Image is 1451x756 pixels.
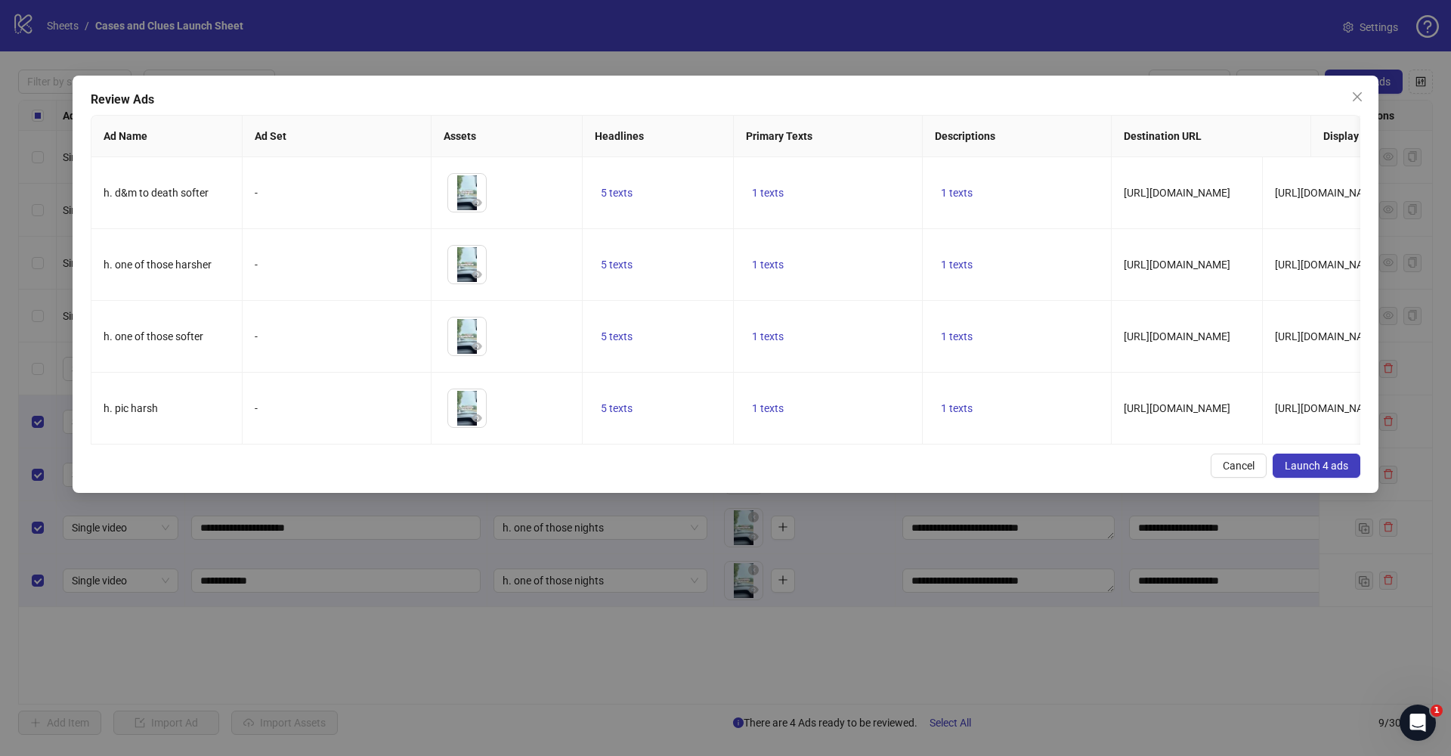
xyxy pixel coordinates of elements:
img: Asset 1 [448,174,486,212]
span: 1 texts [752,330,784,342]
button: 5 texts [595,327,639,345]
span: [URL][DOMAIN_NAME] [1124,402,1230,414]
div: - [255,256,419,273]
button: 1 texts [935,256,979,274]
button: 1 texts [935,184,979,202]
th: Primary Texts [734,116,923,157]
div: - [255,184,419,201]
span: eye [472,197,482,208]
span: 5 texts [601,187,633,199]
span: [URL][DOMAIN_NAME] [1275,402,1381,414]
button: 1 texts [746,399,790,417]
button: 5 texts [595,256,639,274]
span: eye [472,413,482,423]
button: 1 texts [935,327,979,345]
span: Launch 4 ads [1285,460,1348,472]
th: Ad Name [91,116,243,157]
button: Preview [468,337,486,355]
span: [URL][DOMAIN_NAME] [1275,259,1381,271]
span: h. d&m to death softer [104,187,209,199]
span: h. one of those harsher [104,259,212,271]
div: - [255,400,419,417]
span: close [1351,91,1363,103]
button: 1 texts [746,184,790,202]
span: 1 texts [752,259,784,271]
th: Assets [432,116,583,157]
span: [URL][DOMAIN_NAME] [1124,259,1230,271]
img: Asset 1 [448,246,486,283]
span: 1 texts [941,330,973,342]
span: 1 [1431,705,1443,717]
button: Preview [468,409,486,427]
th: Headlines [583,116,734,157]
span: Cancel [1223,460,1255,472]
button: Preview [468,194,486,212]
span: 1 texts [752,187,784,199]
button: 5 texts [595,184,639,202]
div: Review Ads [91,91,1360,109]
span: 5 texts [601,330,633,342]
span: 1 texts [941,402,973,414]
img: Asset 1 [448,318,486,355]
button: 1 texts [746,327,790,345]
button: Cancel [1211,454,1267,478]
span: eye [472,269,482,280]
button: Preview [468,265,486,283]
span: 1 texts [941,187,973,199]
span: 1 texts [752,402,784,414]
button: 5 texts [595,399,639,417]
th: Destination URL [1112,116,1311,157]
div: - [255,328,419,345]
button: Close [1345,85,1369,109]
button: Launch 4 ads [1273,454,1360,478]
span: [URL][DOMAIN_NAME] [1275,330,1381,342]
img: Asset 1 [448,389,486,427]
th: Ad Set [243,116,432,157]
span: [URL][DOMAIN_NAME] [1275,187,1381,199]
span: h. one of those softer [104,330,203,342]
span: eye [472,341,482,352]
button: 1 texts [746,256,790,274]
span: 1 texts [941,259,973,271]
span: h. pic harsh [104,402,158,414]
span: 5 texts [601,259,633,271]
th: Descriptions [923,116,1112,157]
iframe: Intercom live chat [1400,705,1436,741]
span: 5 texts [601,402,633,414]
span: [URL][DOMAIN_NAME] [1124,187,1230,199]
span: [URL][DOMAIN_NAME] [1124,330,1230,342]
button: 1 texts [935,399,979,417]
